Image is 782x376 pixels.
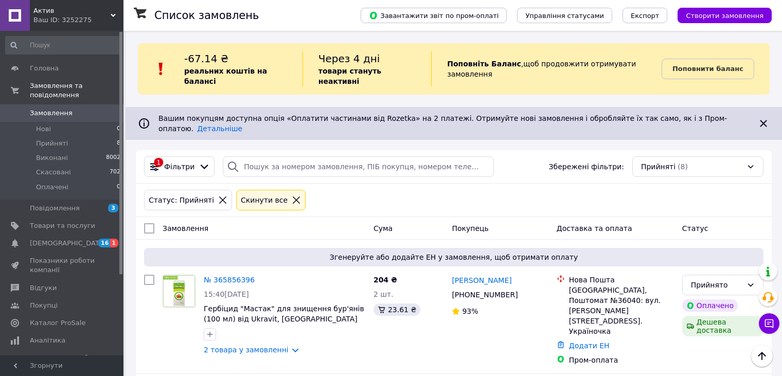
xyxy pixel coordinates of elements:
span: 8002 [106,153,120,163]
button: Наверх [751,345,773,367]
span: Замовлення та повідомлення [30,81,123,100]
span: (8) [678,163,688,171]
img: Фото товару [163,275,195,307]
div: [PHONE_NUMBER] [450,288,520,302]
span: 3 [108,204,118,212]
span: Актив [33,6,111,15]
input: Пошук за номером замовлення, ПІБ покупця, номером телефону, Email, номером накладної [223,156,493,177]
span: Експорт [631,12,660,20]
span: Замовлення [30,109,73,118]
span: Нові [36,124,51,134]
span: Прийняті [36,139,68,148]
span: Каталог ProSale [30,318,85,328]
div: Дешева доставка [682,316,763,336]
span: Покупець [452,224,488,232]
span: Статус [682,224,708,232]
a: Гербіцид "Мастак" для знищення бур'янів (100 мл) від Ukravit, [GEOGRAPHIC_DATA] [204,305,364,323]
span: 2 шт. [374,290,394,298]
span: Інструменти веб-майстра та SEO [30,353,95,372]
button: Завантажити звіт по пром-оплаті [361,8,507,23]
span: 8 [117,139,120,148]
span: [DEMOGRAPHIC_DATA] [30,239,106,248]
span: 16 [98,239,110,247]
div: 23.61 ₴ [374,303,420,316]
div: , щоб продовжити отримувати замовлення [431,51,662,86]
span: Збережені фільтри: [549,162,624,172]
span: Управління статусами [525,12,604,20]
b: Поповніть Баланс [447,60,521,68]
span: 0 [117,183,120,192]
span: 702 [110,168,120,177]
span: Головна [30,64,59,73]
button: Чат з покупцем [759,313,779,334]
span: Доставка та оплата [557,224,632,232]
span: Скасовані [36,168,71,177]
b: товари стануть неактивні [318,67,381,85]
div: Статус: Прийняті [147,194,216,206]
span: Замовлення [163,224,208,232]
a: [PERSON_NAME] [452,275,511,285]
a: 2 товара у замовленні [204,346,289,354]
a: Поповнити баланс [662,59,754,79]
span: Cума [374,224,393,232]
div: Cкинути все [239,194,290,206]
span: -67.14 ₴ [184,52,228,65]
span: Оплачені [36,183,68,192]
a: Додати ЕН [569,342,610,350]
span: Аналітика [30,336,65,345]
button: Створити замовлення [678,8,772,23]
span: 93% [462,307,478,315]
div: Пром-оплата [569,355,674,365]
img: :exclamation: [153,61,169,77]
span: Прийняті [641,162,676,172]
b: Поповнити баланс [672,65,743,73]
h1: Список замовлень [154,9,259,22]
span: Показники роботи компанії [30,256,95,275]
span: Повідомлення [30,204,80,213]
div: Оплачено [682,299,738,312]
a: Фото товару [163,275,195,308]
div: Нова Пошта [569,275,674,285]
span: Завантажити звіт по пром-оплаті [369,11,499,20]
span: Виконані [36,153,68,163]
span: Через 4 дні [318,52,380,65]
span: Згенеруйте або додайте ЕН у замовлення, щоб отримати оплату [148,252,759,262]
button: Експорт [623,8,668,23]
span: 0 [117,124,120,134]
span: Відгуки [30,283,57,293]
a: Створити замовлення [667,11,772,19]
span: Товари та послуги [30,221,95,230]
span: 15:40[DATE] [204,290,249,298]
input: Пошук [5,36,121,55]
span: Покупці [30,301,58,310]
a: № 365856396 [204,276,255,284]
div: Ваш ID: 3252275 [33,15,123,25]
span: 204 ₴ [374,276,397,284]
span: Вашим покупцям доступна опція «Оплатити частинами від Rozetka» на 2 платежі. Отримуйте нові замов... [158,114,727,133]
a: Детальніше [197,124,242,133]
b: реальних коштів на балансі [184,67,267,85]
span: Створити замовлення [686,12,763,20]
span: 1 [110,239,118,247]
div: [GEOGRAPHIC_DATA], Поштомат №36040: вул. [PERSON_NAME][STREET_ADDRESS]. Україночка [569,285,674,336]
div: Прийнято [691,279,742,291]
button: Управління статусами [517,8,612,23]
span: Фільтри [164,162,194,172]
